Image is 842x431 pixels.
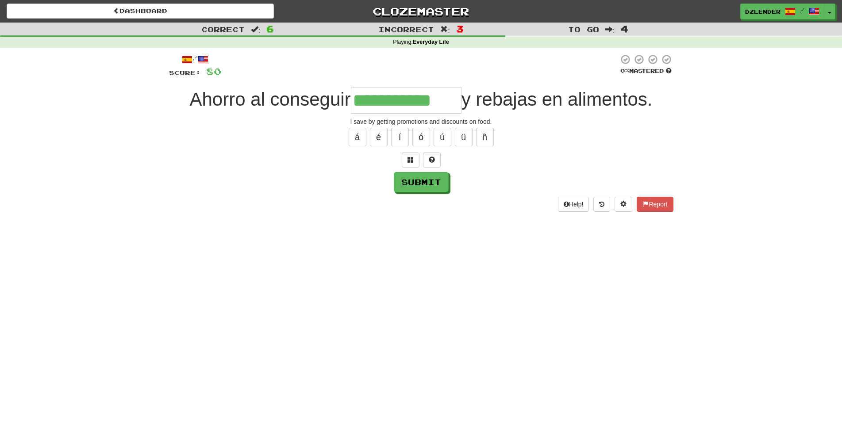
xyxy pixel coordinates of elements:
[412,128,430,146] button: ó
[169,117,673,126] div: I save by getting promotions and discounts on food.
[370,128,388,146] button: é
[745,8,780,15] span: dzlender
[169,54,221,65] div: /
[637,197,673,212] button: Report
[349,128,366,146] button: á
[434,128,451,146] button: ú
[391,128,409,146] button: í
[740,4,824,19] a: dzlender /
[287,4,554,19] a: Clozemaster
[189,89,350,110] span: Ahorro al conseguir
[605,26,615,33] span: :
[476,128,494,146] button: ñ
[169,69,201,76] span: Score:
[455,128,473,146] button: ü
[558,197,589,212] button: Help!
[413,39,449,45] strong: Everyday Life
[251,26,261,33] span: :
[440,26,450,33] span: :
[394,172,449,192] button: Submit
[593,197,610,212] button: Round history (alt+y)
[7,4,274,19] a: Dashboard
[461,89,653,110] span: y rebajas en alimentos.
[266,23,274,34] span: 6
[402,153,419,168] button: Switch sentence to multiple choice alt+p
[619,67,673,75] div: Mastered
[568,25,599,34] span: To go
[800,7,804,13] span: /
[201,25,245,34] span: Correct
[206,66,221,77] span: 80
[456,23,464,34] span: 3
[378,25,434,34] span: Incorrect
[620,67,629,74] span: 0 %
[621,23,628,34] span: 4
[423,153,441,168] button: Single letter hint - you only get 1 per sentence and score half the points! alt+h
